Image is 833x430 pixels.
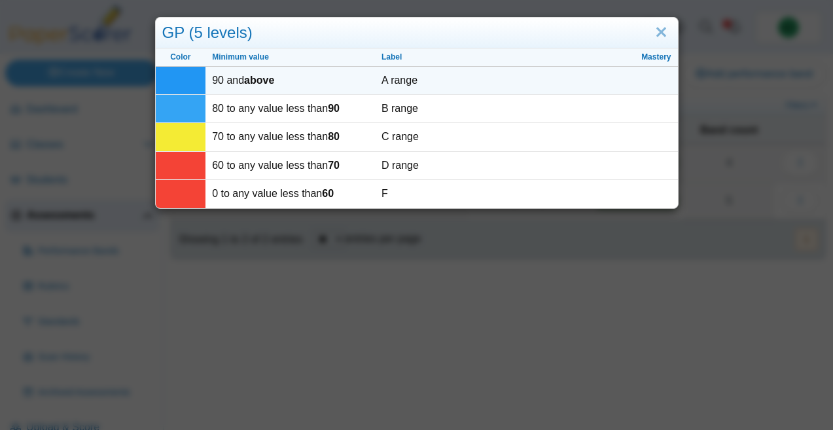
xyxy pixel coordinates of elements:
b: 90 [328,103,340,114]
th: Minimum value [205,48,375,67]
b: 80 [328,131,340,142]
div: GP (5 levels) [156,18,678,48]
td: 80 to any value less than [205,95,375,123]
td: 90 and [205,67,375,95]
td: B range [375,95,635,123]
th: Mastery [635,48,677,67]
td: 60 to any value less than [205,152,375,180]
b: 70 [328,160,340,171]
a: Close [651,22,671,44]
td: A range [375,67,635,95]
td: F [375,180,635,207]
b: 60 [322,188,334,199]
th: Color [156,48,206,67]
td: C range [375,123,635,151]
td: D range [375,152,635,180]
th: Label [375,48,635,67]
td: 70 to any value less than [205,123,375,151]
td: 0 to any value less than [205,180,375,207]
b: above [244,75,274,86]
